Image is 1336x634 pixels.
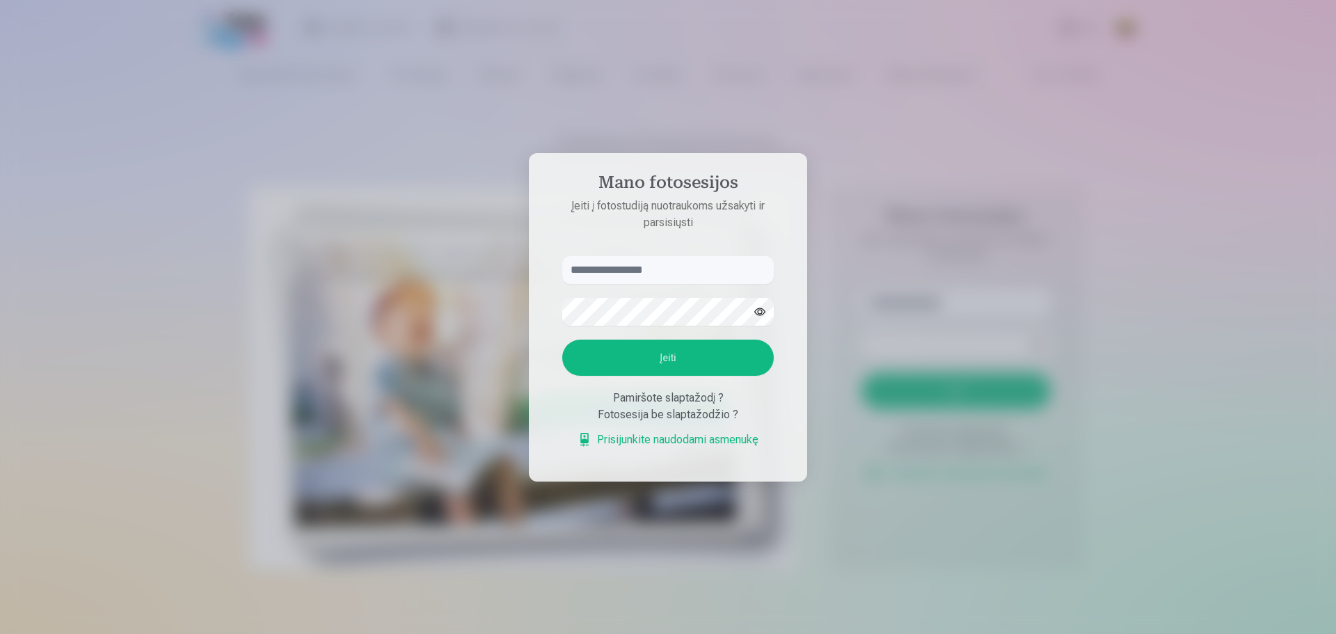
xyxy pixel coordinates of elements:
[562,340,774,376] button: Įeiti
[562,390,774,406] div: Pamiršote slaptažodį ?
[562,406,774,423] div: Fotosesija be slaptažodžio ?
[548,173,788,198] h4: Mano fotosesijos
[578,431,758,448] a: Prisijunkite naudodami asmenukę
[548,198,788,231] p: Įeiti į fotostudiją nuotraukoms užsakyti ir parsisiųsti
